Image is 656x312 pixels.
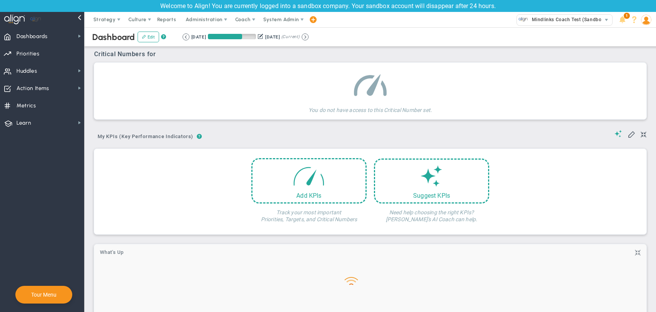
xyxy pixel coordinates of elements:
span: Critical Numbers for [94,50,158,58]
span: (Current) [281,33,300,40]
span: Action Items [17,80,49,97]
span: Mindlinks Coach Test (Sandbox) [528,15,606,25]
span: 1 [624,13,630,19]
span: Administration [186,17,222,22]
h4: Track your most important Priorities, Targets, and Critical Numbers [251,204,367,223]
button: Edit [138,32,159,42]
span: select [601,15,612,25]
img: 33500.Company.photo [518,15,528,24]
h4: Need help choosing the right KPIs? [PERSON_NAME]'s AI Coach can help. [374,204,489,223]
span: Metrics [17,98,36,114]
div: Period Progress: 71% Day 64 of 90 with 26 remaining. [208,34,256,39]
span: Strategy [93,17,116,22]
span: Huddles [17,63,37,79]
li: Announcements [616,12,628,27]
span: Coach [235,17,251,22]
button: Go to next period [302,33,309,40]
span: Dashboard [92,32,135,42]
h4: You do not have access to this Critical Number set. [309,101,432,113]
div: Suggest KPIs [375,192,488,199]
img: 64089.Person.photo [641,15,651,25]
button: Tour Menu [29,291,59,298]
span: System Admin [263,17,299,22]
div: [DATE] [191,33,206,40]
div: Add KPIs [252,192,365,199]
li: Help & Frequently Asked Questions (FAQ) [628,12,640,27]
span: Edit My KPIs [628,130,635,138]
span: Learn [17,115,31,131]
button: My KPIs (Key Performance Indicators) [94,130,197,144]
span: My KPIs (Key Performance Indicators) [94,130,197,143]
button: Go to previous period [183,33,189,40]
span: Priorities [17,46,40,62]
div: [DATE] [265,33,280,40]
span: Reports [153,12,180,27]
span: Suggestions (AI Feature) [614,130,622,137]
span: Dashboards [17,28,48,45]
span: Culture [128,17,146,22]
